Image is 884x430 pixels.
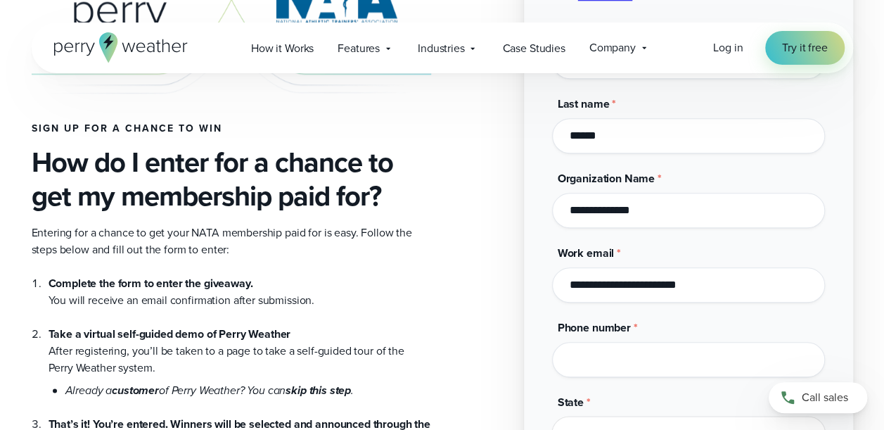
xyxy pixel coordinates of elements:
[286,382,351,398] strong: skip this step
[802,389,848,406] span: Call sales
[558,170,655,186] span: Organization Name
[558,21,611,37] span: First name
[32,225,431,258] p: Entering for a chance to get your NATA membership paid for is easy. Follow the steps below and fi...
[558,245,615,261] span: Work email
[558,320,631,336] span: Phone number
[558,394,584,410] span: State
[558,96,610,112] span: Last name
[49,326,291,342] strong: Take a virtual self-guided demo of Perry Weather
[65,382,354,398] em: Already a of Perry Weather? You can .
[32,146,431,213] h3: How do I enter for a chance to get my membership paid for?
[338,40,380,57] span: Features
[502,40,565,57] span: Case Studies
[251,40,314,57] span: How it Works
[418,40,465,57] span: Industries
[112,382,159,398] strong: customer
[782,39,827,56] span: Try it free
[490,34,577,63] a: Case Studies
[589,39,636,56] span: Company
[239,34,326,63] a: How it Works
[769,382,867,413] a: Call sales
[32,123,431,134] h4: Sign up for a chance to win
[49,275,253,291] strong: Complete the form to enter the giveaway.
[765,31,844,65] a: Try it free
[49,309,431,399] li: After registering, you’ll be taken to a page to take a self-guided tour of the Perry Weather system.
[713,39,743,56] a: Log in
[49,275,431,309] li: You will receive an email confirmation after submission.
